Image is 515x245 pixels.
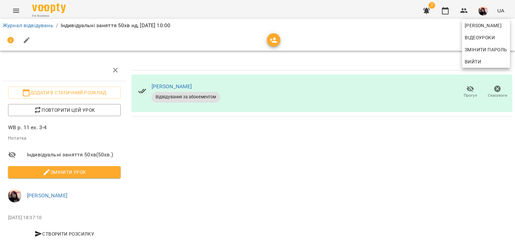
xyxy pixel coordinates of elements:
a: Відеоуроки [462,32,498,44]
a: [PERSON_NAME] [462,19,510,32]
span: Відеоуроки [465,34,495,42]
span: Змінити пароль [465,46,507,54]
span: Вийти [465,58,481,66]
a: Змінити пароль [462,44,510,56]
button: Вийти [462,56,510,68]
span: [PERSON_NAME] [465,21,507,30]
